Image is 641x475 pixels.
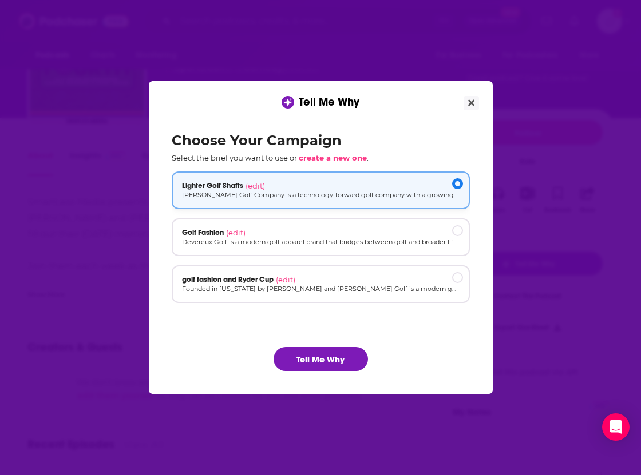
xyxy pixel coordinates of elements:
[274,347,368,371] button: Tell Me Why
[182,228,224,237] span: Golf Fashion
[464,96,479,110] button: Close
[299,95,359,109] span: Tell Me Why
[172,153,470,162] p: Select the brief you want to use or .
[276,275,295,284] span: (edit)
[182,275,274,284] span: golf fashion and Ryder Cup
[299,153,367,162] span: create a new one
[226,228,246,237] span: (edit)
[283,98,292,107] img: tell me why sparkle
[182,190,460,200] p: [PERSON_NAME] Golf Company is a technology-forward golf company with a growing portfolio of golf ...
[246,181,265,190] span: (edit)
[602,413,630,441] div: Open Intercom Messenger
[182,181,243,190] span: Lighter Golf Shafts
[172,132,470,149] h2: Choose Your Campaign
[182,237,460,247] p: Devereux Golf is a modern golf apparel brand that bridges between golf and broader lifestyle, str...
[182,284,460,294] p: Founded in [US_STATE] by [PERSON_NAME] and [PERSON_NAME] Golf is a modern golf apparel brand that...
